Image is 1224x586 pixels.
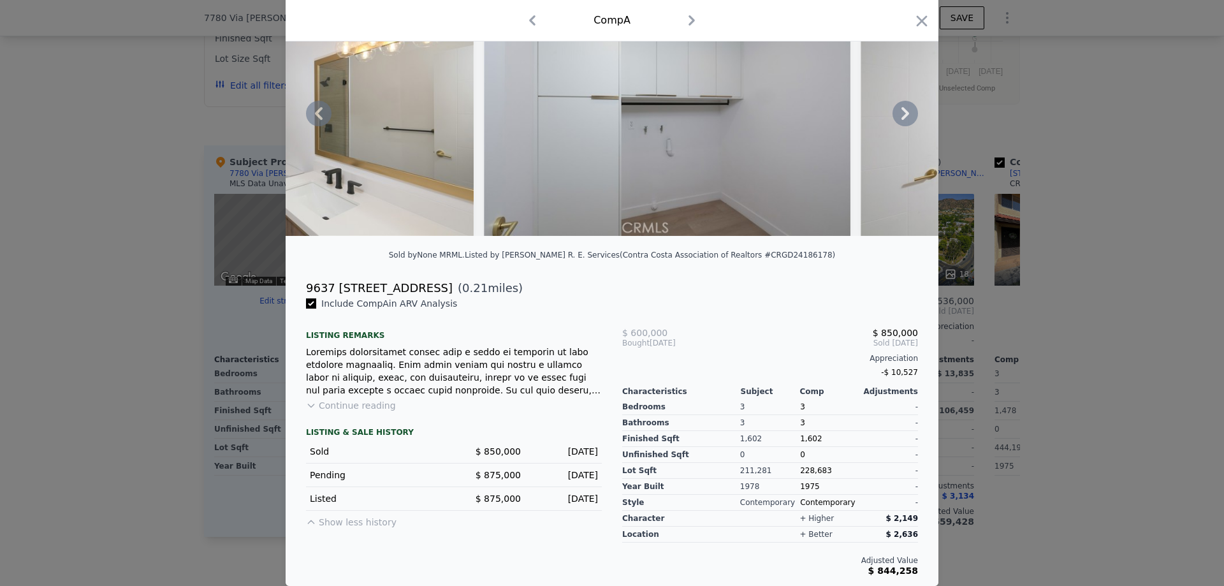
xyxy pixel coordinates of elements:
div: 3 [740,399,800,415]
div: 3 [800,415,859,431]
span: 228,683 [800,466,832,475]
div: Adjusted Value [622,555,918,566]
span: -$ 10,527 [881,368,918,377]
div: Pending [310,469,444,481]
div: [DATE] [622,338,721,348]
div: character [622,511,741,527]
div: Comp [799,386,859,397]
div: - [859,447,918,463]
div: Loremips dolorsitamet consec adip e seddo ei temporin ut labo etdolore magnaaliq. Enim admin veni... [306,346,602,397]
div: Comp A [594,13,630,28]
div: 1,602 [740,431,800,447]
div: 3 [740,415,800,431]
div: Lot Sqft [622,463,740,479]
span: $ 875,000 [476,470,521,480]
div: LISTING & SALE HISTORY [306,427,602,440]
span: 1,602 [800,434,822,443]
div: Bedrooms [622,399,740,415]
span: $ 2,636 [886,530,918,539]
div: Characteristics [622,386,741,397]
div: Contemporary [740,495,800,511]
span: Bought [622,338,650,348]
div: 9637 [STREET_ADDRESS] [306,279,453,297]
div: - [859,431,918,447]
div: Listing remarks [306,320,602,341]
div: Adjustments [859,386,918,397]
span: $ 600,000 [622,328,667,338]
button: Show less history [306,511,397,529]
div: Unfinished Sqft [622,447,740,463]
span: 0 [800,450,805,459]
div: Contemporary [800,495,859,511]
div: Appreciation [622,353,918,363]
div: Listed by [PERSON_NAME] R. E. Services (Contra Costa Association of Realtors #CRGD24186178) [465,251,835,260]
span: $ 850,000 [873,328,918,338]
div: - [859,415,918,431]
div: Style [622,495,740,511]
div: 1978 [740,479,800,495]
button: Continue reading [306,399,396,412]
span: Sold [DATE] [721,338,918,348]
div: - [859,399,918,415]
div: Bathrooms [622,415,740,431]
div: location [622,527,741,543]
div: 0 [740,447,800,463]
span: 0.21 [462,281,488,295]
div: - [859,479,918,495]
div: Year Built [622,479,740,495]
div: + better [799,529,832,539]
div: 1975 [800,479,859,495]
span: $ 850,000 [476,446,521,457]
div: + higher [799,513,834,524]
span: $ 844,258 [868,566,918,576]
span: $ 875,000 [476,494,521,504]
div: Finished Sqft [622,431,740,447]
div: - [859,463,918,479]
div: Sold [310,445,444,458]
div: [DATE] [531,469,598,481]
span: 3 [800,402,805,411]
span: ( miles) [453,279,523,297]
div: - [859,495,918,511]
div: Listed [310,492,444,505]
span: Include Comp A in ARV Analysis [316,298,462,309]
div: Sold by None MRML . [389,251,465,260]
span: $ 2,149 [886,514,918,523]
div: 211,281 [740,463,800,479]
div: [DATE] [531,445,598,458]
div: Subject [741,386,800,397]
div: [DATE] [531,492,598,505]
